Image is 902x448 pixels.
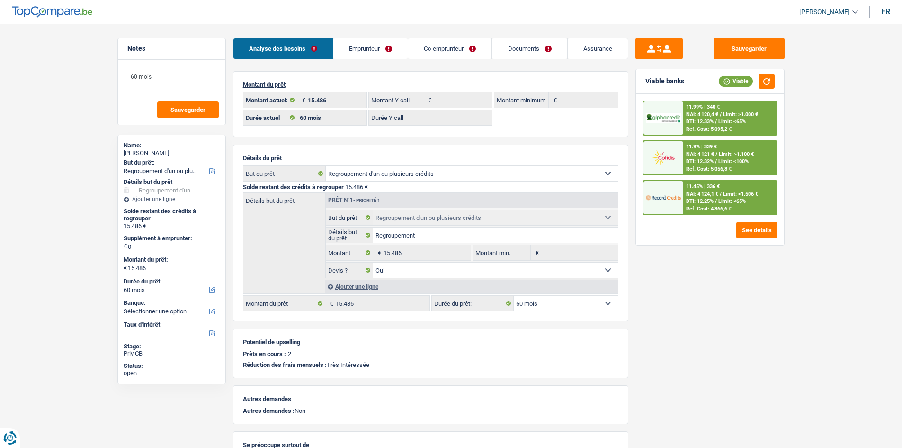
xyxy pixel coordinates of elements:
[715,198,717,204] span: /
[369,110,423,125] label: Durée Y call
[12,6,92,18] img: TopCompare Logo
[124,265,127,272] span: €
[881,7,890,16] div: fr
[243,338,618,346] p: Potentiel de upselling
[243,296,325,311] label: Montant du prêt
[124,159,218,166] label: But du prêt:
[124,149,220,157] div: [PERSON_NAME]
[568,38,628,59] a: Assurance
[243,350,286,357] p: Prêts en cours :
[718,198,746,204] span: Limit: <65%
[723,191,758,197] span: Limit: >1.506 €
[686,126,732,132] div: Ref. Cost: 5 095,2 €
[124,343,220,350] div: Stage:
[124,321,218,329] label: Taux d'intérêt:
[686,206,732,212] div: Ref. Cost: 4 866,6 €
[326,263,374,278] label: Devis ?
[127,45,216,53] h5: Notes
[124,362,220,370] div: Status:
[715,158,717,165] span: /
[686,183,720,190] div: 11.45% | 336 €
[353,198,380,203] span: - Priorité 1
[243,166,326,181] label: But du prêt
[373,245,384,260] span: €
[686,119,714,125] span: DTI: 12.33%
[124,235,218,242] label: Supplément à emprunter:
[686,198,714,204] span: DTI: 12.25%
[718,119,746,125] span: Limit: <65%
[325,296,336,311] span: €
[325,280,618,293] div: Ajouter une ligne
[124,299,218,307] label: Banque:
[326,210,374,225] label: But du prêt
[720,191,722,197] span: /
[719,76,753,86] div: Viable
[333,38,408,59] a: Emprunteur
[408,38,491,59] a: Co-emprunteur
[736,222,777,238] button: See details
[345,183,368,191] span: 15.486 €
[326,197,383,203] div: Prêt n°1
[243,183,344,191] span: Solde restant des crédits à regrouper
[646,113,681,124] img: AlphaCredit
[646,149,681,166] img: Cofidis
[531,245,541,260] span: €
[645,77,684,85] div: Viable banks
[723,111,758,118] span: Limit: >1.000 €
[124,178,220,186] div: Détails but du prêt
[686,166,732,172] div: Ref. Cost: 5 056,8 €
[686,191,718,197] span: NAI: 4 124,1 €
[243,155,618,162] p: Détails du prêt
[799,8,850,16] span: [PERSON_NAME]
[494,92,549,108] label: Montant minimum
[124,142,220,149] div: Name:
[297,92,308,108] span: €
[369,92,423,108] label: Montant Y call
[715,119,717,125] span: /
[233,38,333,59] a: Analyse des besoins
[170,107,205,113] span: Sauvegarder
[473,245,531,260] label: Montant min.
[326,245,374,260] label: Montant
[432,296,514,311] label: Durée du prêt:
[686,151,714,157] span: NAI: 4 121 €
[719,151,754,157] span: Limit: >1.100 €
[423,92,434,108] span: €
[124,369,220,377] div: open
[243,81,618,88] p: Montant du prêt
[243,193,325,204] label: Détails but du prêt
[326,228,374,243] label: Détails but du prêt
[124,222,220,230] div: 15.486 €
[492,38,567,59] a: Documents
[792,4,858,20] a: [PERSON_NAME]
[718,158,749,165] span: Limit: <100%
[288,350,291,357] p: 2
[243,361,327,368] span: Réduction des frais mensuels :
[549,92,559,108] span: €
[243,110,298,125] label: Durée actuel
[124,208,220,222] div: Solde restant des crédits à regrouper
[686,158,714,165] span: DTI: 12.32%
[124,256,218,264] label: Montant du prêt:
[243,361,618,368] p: Très Intéressée
[646,189,681,206] img: Record Credits
[243,407,295,414] span: Autres demandes :
[686,104,720,110] div: 11.99% | 340 €
[686,111,718,118] span: NAI: 4 120,4 €
[243,395,618,402] p: Autres demandes
[720,111,722,118] span: /
[124,196,220,202] div: Ajouter une ligne
[124,350,220,357] div: Priv CB
[243,92,298,108] label: Montant actuel:
[686,144,717,150] div: 11.9% | 339 €
[243,407,618,414] p: Non
[157,101,219,118] button: Sauvegarder
[714,38,785,59] button: Sauvegarder
[124,278,218,285] label: Durée du prêt:
[715,151,717,157] span: /
[124,243,127,250] span: €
